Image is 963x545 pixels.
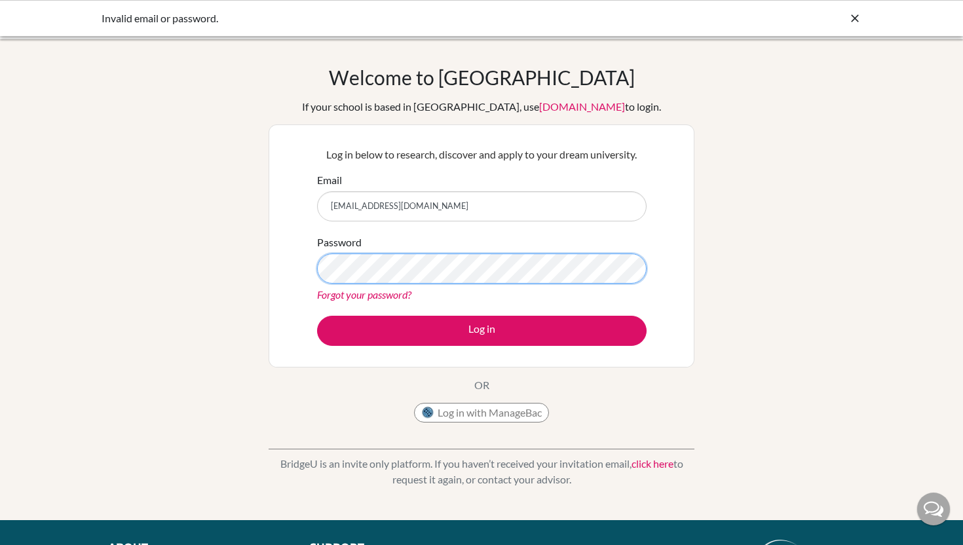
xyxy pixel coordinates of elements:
a: click here [632,457,673,470]
h1: Welcome to [GEOGRAPHIC_DATA] [329,66,635,89]
div: If your school is based in [GEOGRAPHIC_DATA], use to login. [302,99,661,115]
label: Email [317,172,342,188]
p: Log in below to research, discover and apply to your dream university. [317,147,647,162]
button: Log in [317,316,647,346]
p: BridgeU is an invite only platform. If you haven’t received your invitation email, to request it ... [269,456,694,487]
p: OR [474,377,489,393]
a: [DOMAIN_NAME] [539,100,625,113]
div: Invalid email or password. [102,10,665,26]
label: Password [317,235,362,250]
button: Log in with ManageBac [414,403,549,423]
span: Help [30,9,57,21]
a: Forgot your password? [317,288,411,301]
